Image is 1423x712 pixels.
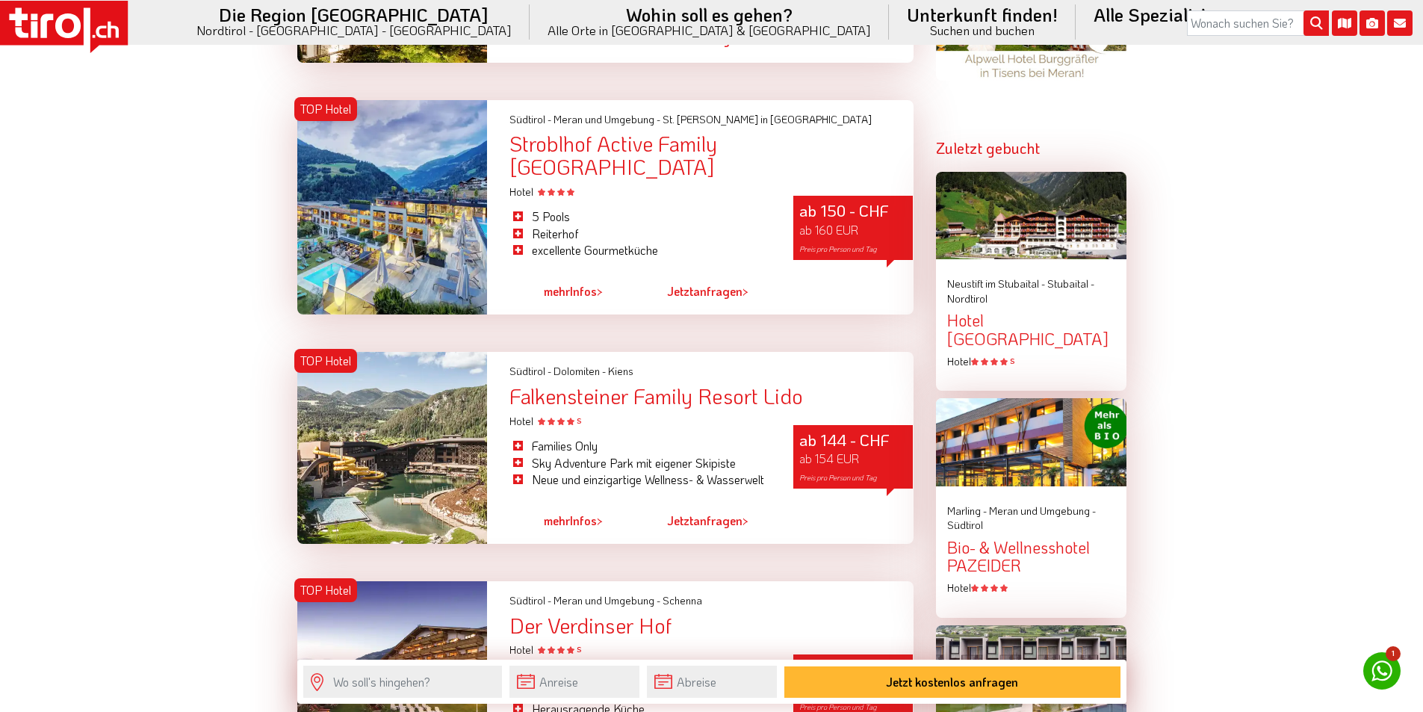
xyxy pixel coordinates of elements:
[509,208,771,225] li: 5 Pools
[907,24,1058,37] small: Suchen und buchen
[667,513,693,528] span: Jetzt
[509,666,639,698] input: Anreise
[548,24,871,37] small: Alle Orte in [GEOGRAPHIC_DATA] & [GEOGRAPHIC_DATA]
[597,283,603,299] span: >
[509,185,574,199] span: Hotel
[509,132,913,179] div: Stroblhof Active Family [GEOGRAPHIC_DATA]
[509,471,771,488] li: Neue und einzigartige Wellness- & Wasserwelt
[667,283,693,299] span: Jetzt
[1010,356,1014,366] sup: S
[947,354,1115,369] div: Hotel
[947,291,988,306] span: Nordtirol
[947,539,1115,575] div: Bio- & Wellnesshotel PAZEIDER
[936,138,1040,158] strong: Zuletzt gebucht
[303,666,502,698] input: Wo soll's hingehen?
[947,276,1045,291] span: Neustift im Stubaital -
[509,414,581,428] span: Hotel
[196,24,512,37] small: Nordtirol - [GEOGRAPHIC_DATA] - [GEOGRAPHIC_DATA]
[947,518,983,532] span: Südtirol
[509,438,771,454] li: Families Only
[1387,10,1413,36] i: Kontakt
[663,593,702,607] span: Schenna
[663,112,872,126] span: St. [PERSON_NAME] in [GEOGRAPHIC_DATA]
[742,283,748,299] span: >
[294,97,357,121] div: TOP Hotel
[544,275,603,309] a: mehrInfos>
[647,666,777,698] input: Abreise
[544,504,603,538] a: mehrInfos>
[1386,646,1401,661] span: 1
[799,451,859,466] span: ab 154 EUR
[1047,276,1094,291] span: Stubaital -
[544,283,570,299] span: mehr
[1360,10,1385,36] i: Fotogalerie
[1332,10,1357,36] i: Karte öffnen
[1187,10,1329,36] input: Wonach suchen Sie?
[597,513,603,528] span: >
[793,425,913,489] div: ab 144 - CHF
[294,578,357,602] div: TOP Hotel
[509,643,581,657] span: Hotel
[294,349,357,373] div: TOP Hotel
[667,275,748,309] a: Jetztanfragen>
[947,504,1115,595] a: Marling - Meran und Umgebung - Südtirol Bio- & Wellnesshotel PAZEIDER Hotel
[799,244,877,254] span: Preis pro Person und Tag
[577,415,581,426] sup: S
[742,513,748,528] span: >
[793,196,913,259] div: ab 150 - CHF
[509,112,551,126] span: Südtirol -
[509,364,551,378] span: Südtirol -
[947,276,1115,368] a: Neustift im Stubaital - Stubaital - Nordtirol Hotel [GEOGRAPHIC_DATA] Hotel S
[989,504,1096,518] span: Meran und Umgebung -
[509,385,913,408] div: Falkensteiner Family Resort Lido
[554,593,660,607] span: Meran und Umgebung -
[947,504,987,518] span: Marling -
[509,242,771,259] li: excellente Gourmetküche
[784,666,1120,698] button: Jetzt kostenlos anfragen
[947,312,1115,347] div: Hotel [GEOGRAPHIC_DATA]
[947,581,1115,595] div: Hotel
[554,112,660,126] span: Meran und Umgebung -
[544,513,570,528] span: mehr
[554,364,606,378] span: Dolomiten -
[509,455,771,471] li: Sky Adventure Park mit eigener Skipiste
[509,614,913,637] div: Der Verdinser Hof
[509,593,551,607] span: Südtirol -
[667,504,748,538] a: Jetztanfragen>
[799,222,858,238] span: ab 160 EUR
[1363,652,1401,690] a: 1
[577,644,581,654] sup: S
[509,226,771,242] li: Reiterhof
[608,364,633,378] span: Kiens
[799,473,877,483] span: Preis pro Person und Tag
